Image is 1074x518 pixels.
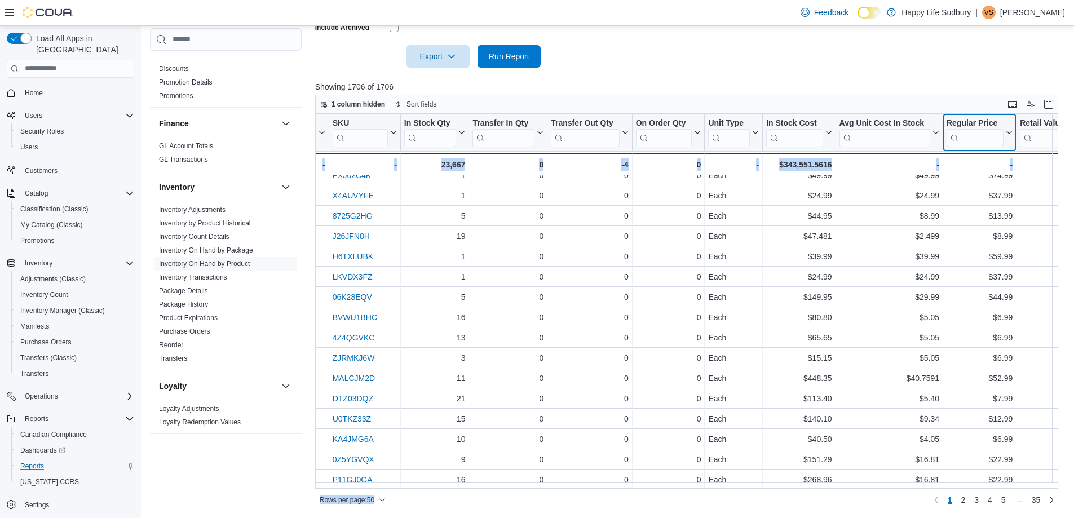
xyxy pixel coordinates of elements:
[254,270,325,284] div: Bongs
[2,497,139,513] button: Settings
[159,260,250,268] a: Inventory On Hand by Product
[254,169,325,182] div: Bongs
[159,259,250,268] span: Inventory On Hand by Product
[315,23,369,32] label: Include Archived
[159,273,227,282] span: Inventory Transactions
[20,369,48,378] span: Transfers
[159,78,213,86] a: Promotion Details
[20,236,55,245] span: Promotions
[25,392,58,401] span: Operations
[11,442,139,458] a: Dashboards
[159,405,219,413] a: Loyalty Adjustments
[159,91,193,100] span: Promotions
[16,320,54,333] a: Manifests
[16,218,87,232] a: My Catalog (Classic)
[404,118,466,147] button: In Stock Qty
[332,353,374,362] a: ZJRMKJ6W
[636,209,701,223] div: 0
[708,250,759,263] div: Each
[551,250,628,263] div: 0
[839,209,939,223] div: $8.99
[947,118,1004,147] div: Regular Price
[23,7,73,18] img: Cova
[16,234,59,247] a: Promotions
[796,1,853,24] a: Feedback
[20,446,65,455] span: Dashboards
[332,272,372,281] a: LKVDX3FZ
[159,181,277,193] button: Inventory
[279,117,293,130] button: Finance
[16,351,81,365] a: Transfers (Classic)
[961,494,965,506] span: 2
[159,156,208,163] a: GL Transactions
[16,125,134,138] span: Security Roles
[2,255,139,271] button: Inventory
[839,270,939,284] div: $24.99
[636,169,701,182] div: 0
[16,428,134,441] span: Canadian Compliance
[159,355,187,362] a: Transfers
[254,250,325,263] div: Bongs
[2,85,139,101] button: Home
[11,201,139,217] button: Classification (Classic)
[332,211,372,220] a: 8725G2HG
[11,366,139,382] button: Transfers
[20,163,134,177] span: Customers
[16,351,134,365] span: Transfers (Classic)
[2,108,139,123] button: Users
[551,118,628,147] button: Transfer Out Qty
[16,428,91,441] a: Canadian Compliance
[956,491,970,509] a: Page 2 of 35
[16,304,109,317] a: Inventory Manager (Classic)
[472,118,534,147] div: Transfer In Qty
[332,333,374,342] a: 4Z4QGVKC
[159,380,187,392] h3: Loyalty
[20,127,64,136] span: Security Roles
[975,6,978,19] p: |
[20,338,72,347] span: Purchase Orders
[472,290,543,304] div: 0
[20,412,134,426] span: Reports
[766,118,823,147] div: In Stock Cost
[159,246,253,255] span: Inventory On Hand by Package
[20,290,68,299] span: Inventory Count
[11,427,139,442] button: Canadian Compliance
[708,118,759,147] button: Unit Type
[901,6,971,19] p: Happy Life Sudbury
[404,118,457,147] div: In Stock Qty
[159,327,210,335] a: Purchase Orders
[2,162,139,178] button: Customers
[472,158,543,171] div: 0
[16,367,134,380] span: Transfers
[551,189,628,202] div: 0
[159,65,189,73] a: Discounts
[708,209,759,223] div: Each
[472,118,534,129] div: Transfer In Qty
[320,495,374,504] span: Rows per page : 50
[20,143,38,152] span: Users
[159,118,189,129] h3: Finance
[159,233,229,241] a: Inventory Count Details
[708,169,759,182] div: Each
[947,169,1013,182] div: $74.99
[332,118,387,147] div: SKU URL
[279,39,293,53] button: Discounts & Promotions
[766,118,832,147] button: In Stock Cost
[159,206,226,214] a: Inventory Adjustments
[814,7,848,18] span: Feedback
[947,250,1013,263] div: $59.99
[16,304,134,317] span: Inventory Manager (Classic)
[551,229,628,243] div: 0
[16,202,93,216] a: Classification (Classic)
[332,252,373,261] a: H6TXLUBK
[16,444,134,457] span: Dashboards
[16,444,70,457] a: Dashboards
[2,411,139,427] button: Reports
[254,229,325,243] div: Accessories
[636,270,701,284] div: 0
[472,270,543,284] div: 0
[16,320,134,333] span: Manifests
[983,491,997,509] a: Page 4 of 35
[25,88,43,98] span: Home
[20,430,87,439] span: Canadian Compliance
